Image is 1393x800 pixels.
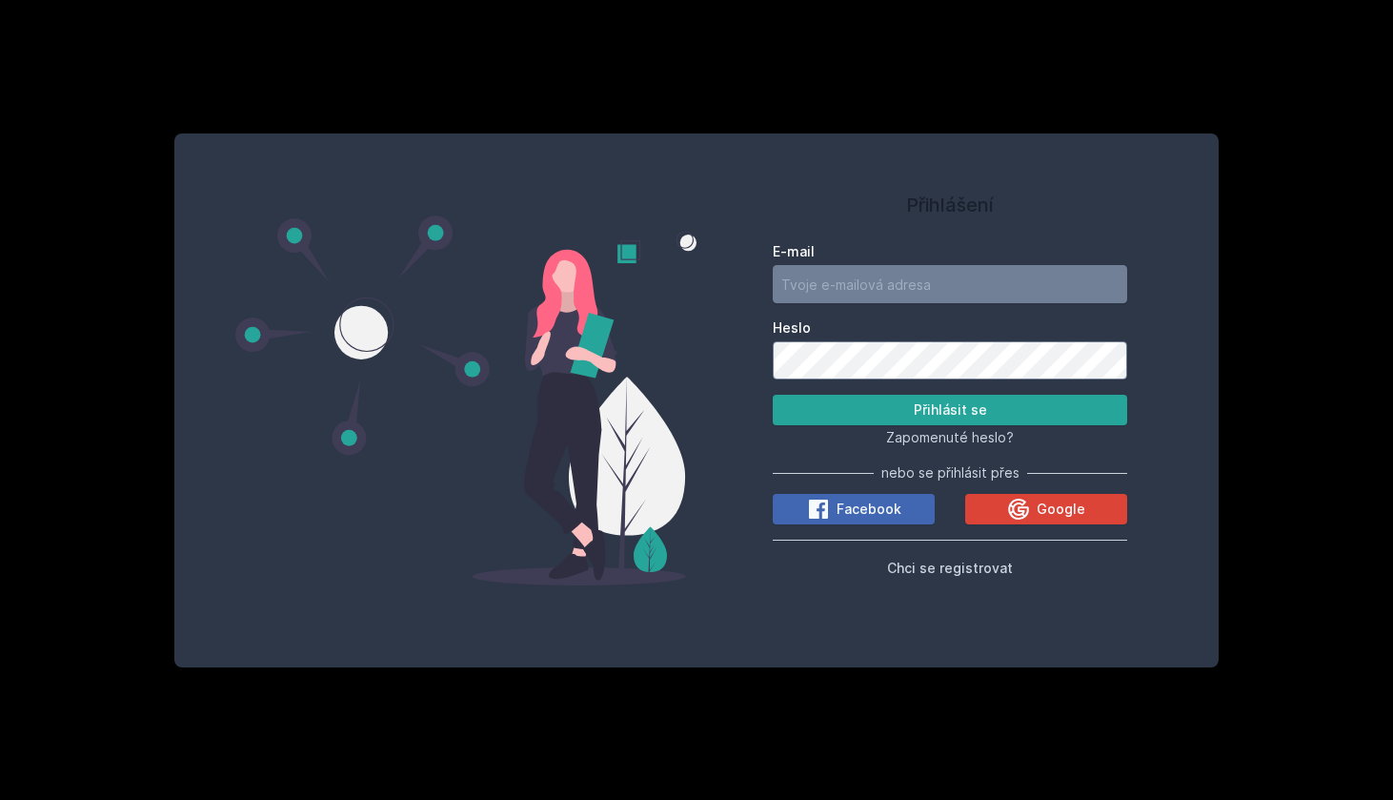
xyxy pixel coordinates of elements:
[773,494,935,524] button: Facebook
[773,242,1127,261] label: E-mail
[965,494,1127,524] button: Google
[881,463,1020,482] span: nebo se přihlásit přes
[887,560,1013,576] span: Chci se registrovat
[773,191,1127,219] h1: Přihlášení
[886,429,1014,445] span: Zapomenuté heslo?
[887,556,1013,579] button: Chci se registrovat
[837,500,901,519] span: Facebook
[1037,500,1085,519] span: Google
[773,265,1127,303] input: Tvoje e-mailová adresa
[773,395,1127,425] button: Přihlásit se
[773,318,1127,338] label: Heslo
